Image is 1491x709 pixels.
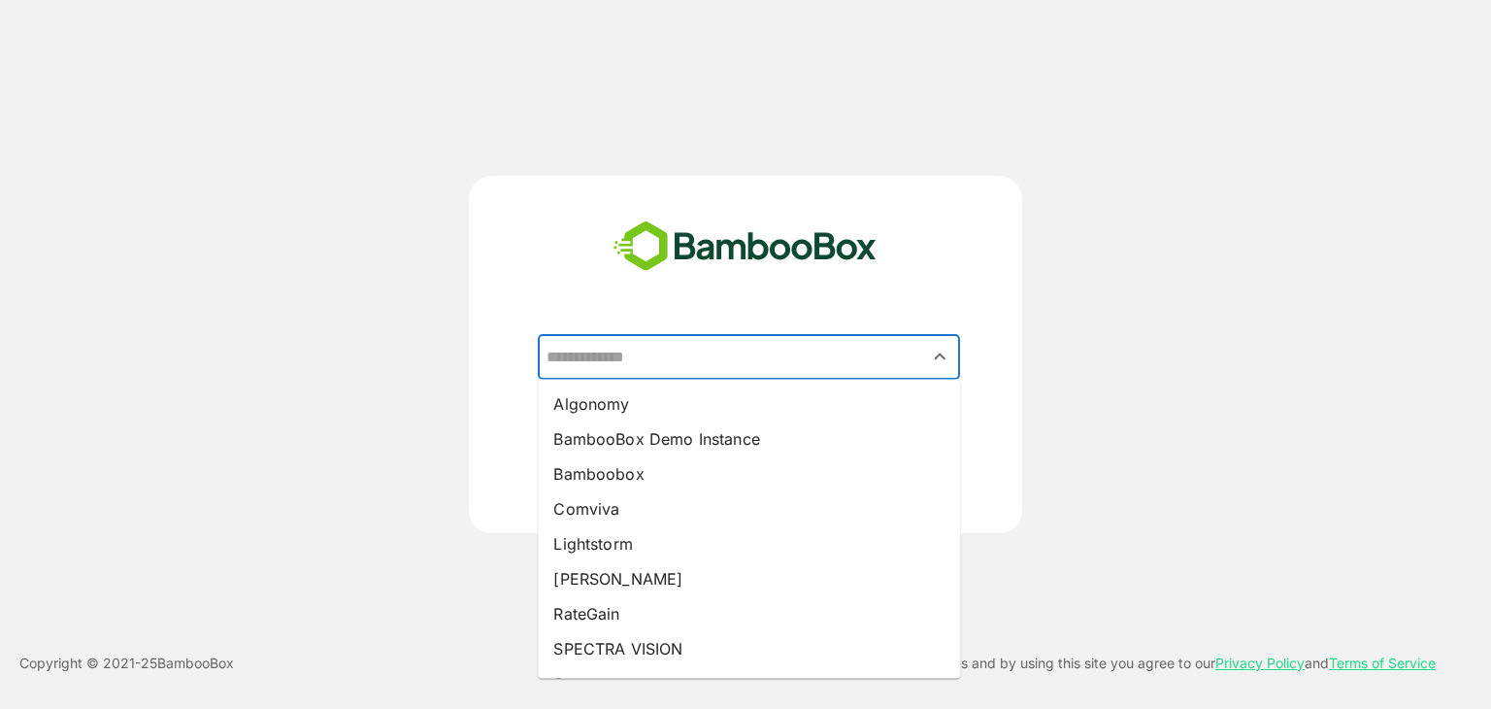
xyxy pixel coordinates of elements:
li: SPECTRA VISION [538,631,960,666]
li: Bamboobox [538,456,960,491]
li: RateGain [538,596,960,631]
p: Copyright © 2021- 25 BambooBox [19,652,234,675]
button: Close [927,344,953,370]
li: Comviva [538,491,960,526]
li: BambooBox Demo Instance [538,422,960,456]
li: [PERSON_NAME] [538,561,960,596]
p: This site uses cookies and by using this site you agree to our and [830,652,1436,675]
a: Terms of Service [1329,655,1436,671]
img: bamboobox [603,215,887,279]
a: Privacy Policy [1215,655,1305,671]
li: Algonomy [538,387,960,422]
li: Lightstorm [538,526,960,561]
li: Syngene [538,666,960,701]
